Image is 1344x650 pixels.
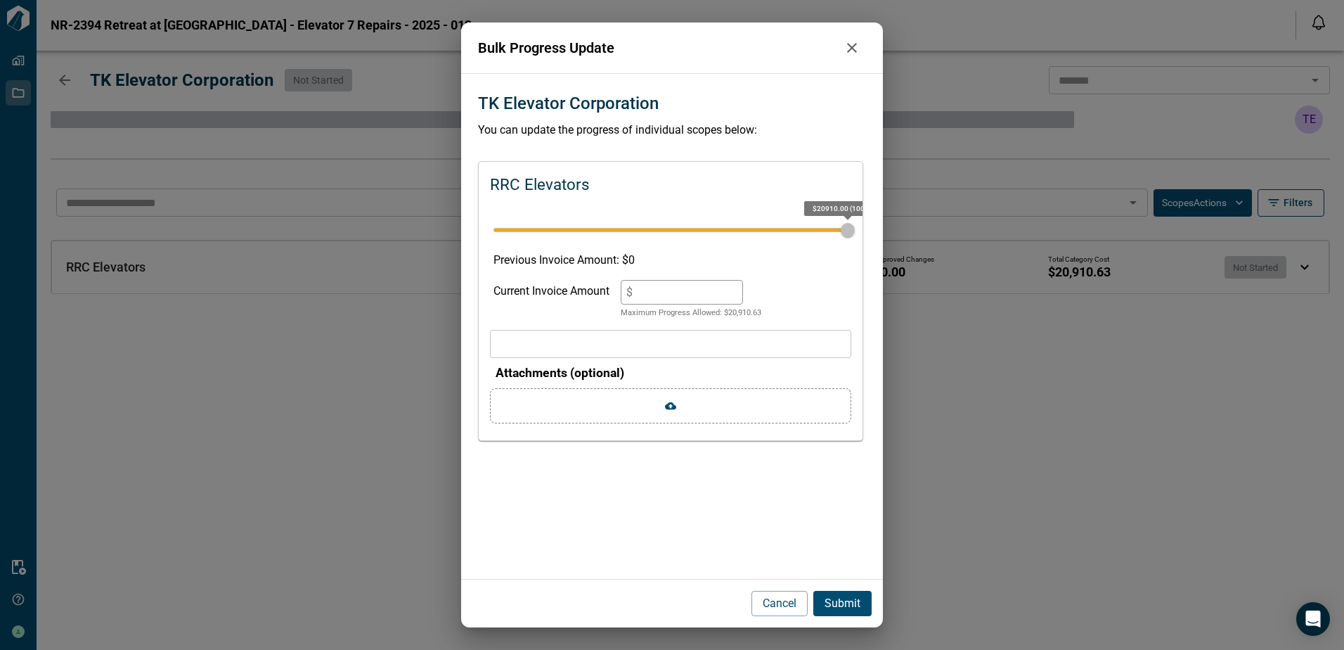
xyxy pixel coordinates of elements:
p: RRC Elevators [490,173,590,197]
p: Previous Invoice Amount: $ 0 [493,252,848,269]
p: Submit [825,595,860,612]
p: Attachments (optional) [496,364,851,382]
button: Submit [813,591,872,616]
button: Cancel [751,591,808,616]
span: $ [626,286,633,299]
p: TK Elevator Corporation [478,91,659,116]
p: Cancel [763,595,796,612]
p: You can update the progress of individual scopes below: [478,122,866,139]
p: Bulk Progress Update [478,37,838,58]
p: Maximum Progress Allowed: $ 20,910.63 [621,307,761,319]
div: Current Invoice Amount [493,280,609,319]
div: Open Intercom Messenger [1296,602,1330,636]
